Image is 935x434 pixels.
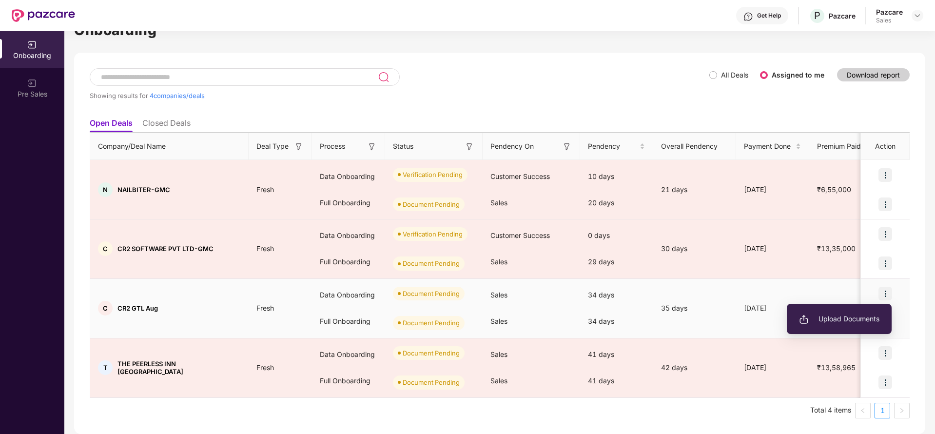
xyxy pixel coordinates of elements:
[878,375,892,389] img: icon
[465,142,474,152] img: svg+xml;base64,PHN2ZyB3aWR0aD0iMTYiIGhlaWdodD0iMTYiIHZpZXdCb3g9IjAgMCAxNiAxNiIgZmlsbD0ibm9uZSIgeG...
[403,258,460,268] div: Document Pending
[744,141,794,152] span: Payment Done
[580,222,653,249] div: 0 days
[490,198,507,207] span: Sales
[312,249,385,275] div: Full Onboarding
[562,142,572,152] img: svg+xml;base64,PHN2ZyB3aWR0aD0iMTYiIGhlaWdodD0iMTYiIHZpZXdCb3g9IjAgMCAxNiAxNiIgZmlsbD0ibm9uZSIgeG...
[98,360,113,375] div: T
[490,231,550,239] span: Customer Success
[914,12,921,20] img: svg+xml;base64,PHN2ZyBpZD0iRHJvcGRvd24tMzJ4MzIiIHhtbG5zPSJodHRwOi8vd3d3LnczLm9yZy8yMDAwL3N2ZyIgd2...
[837,68,910,81] button: Download report
[403,348,460,358] div: Document Pending
[736,243,809,254] div: [DATE]
[878,227,892,241] img: icon
[580,368,653,394] div: 41 days
[249,244,282,253] span: Fresh
[653,243,736,254] div: 30 days
[855,403,871,418] button: left
[772,71,824,79] label: Assigned to me
[490,350,507,358] span: Sales
[98,182,113,197] div: N
[878,256,892,270] img: icon
[878,197,892,211] img: icon
[876,7,903,17] div: Pazcare
[757,12,781,20] div: Get Help
[878,346,892,360] img: icon
[855,403,871,418] li: Previous Page
[312,368,385,394] div: Full Onboarding
[878,287,892,300] img: icon
[312,163,385,190] div: Data Onboarding
[743,12,753,21] img: svg+xml;base64,PHN2ZyBpZD0iSGVscC0zMngzMiIgeG1sbnM9Imh0dHA6Ly93d3cudzMub3JnLzIwMDAvc3ZnIiB3aWR0aD...
[249,185,282,194] span: Fresh
[117,186,170,194] span: NAILBITER-GMC
[320,141,345,152] span: Process
[861,133,910,160] th: Action
[117,245,214,253] span: CR2 SOFTWARE PVT LTD-GMC
[312,341,385,368] div: Data Onboarding
[876,17,903,24] div: Sales
[150,92,205,99] span: 4 companies/deals
[403,229,463,239] div: Verification Pending
[27,79,37,88] img: svg+xml;base64,PHN2ZyB3aWR0aD0iMjAiIGhlaWdodD0iMjAiIHZpZXdCb3g9IjAgMCAyMCAyMCIgZmlsbD0ibm9uZSIgeG...
[809,244,863,253] span: ₹13,35,000
[894,403,910,418] li: Next Page
[403,289,460,298] div: Document Pending
[736,133,809,160] th: Payment Done
[403,170,463,179] div: Verification Pending
[580,282,653,308] div: 34 days
[367,142,377,152] img: svg+xml;base64,PHN2ZyB3aWR0aD0iMTYiIGhlaWdodD0iMTYiIHZpZXdCb3g9IjAgMCAxNiAxNiIgZmlsbD0ibm9uZSIgeG...
[256,141,289,152] span: Deal Type
[799,314,879,324] span: Upload Documents
[378,71,389,83] img: svg+xml;base64,PHN2ZyB3aWR0aD0iMjQiIGhlaWdodD0iMjUiIHZpZXdCb3g9IjAgMCAyNCAyNSIgZmlsbD0ibm9uZSIgeG...
[580,133,653,160] th: Pendency
[829,11,856,20] div: Pazcare
[878,168,892,182] img: icon
[653,303,736,314] div: 35 days
[653,184,736,195] div: 21 days
[403,318,460,328] div: Document Pending
[312,282,385,308] div: Data Onboarding
[117,360,241,375] span: THE PEERLESS INN [GEOGRAPHIC_DATA]
[580,249,653,275] div: 29 days
[653,133,736,160] th: Overall Pendency
[490,257,507,266] span: Sales
[799,315,809,324] img: svg+xml;base64,PHN2ZyB3aWR0aD0iMjAiIGhlaWdodD0iMjAiIHZpZXdCb3g9IjAgMCAyMCAyMCIgZmlsbD0ibm9uZSIgeG...
[810,403,851,418] li: Total 4 items
[809,185,859,194] span: ₹6,55,000
[580,341,653,368] div: 41 days
[490,376,507,385] span: Sales
[98,301,113,316] div: C
[721,71,748,79] label: All Deals
[814,10,820,21] span: P
[588,141,638,152] span: Pendency
[403,377,460,387] div: Document Pending
[860,408,866,414] span: left
[249,304,282,312] span: Fresh
[490,317,507,325] span: Sales
[899,408,905,414] span: right
[736,303,809,314] div: [DATE]
[403,199,460,209] div: Document Pending
[736,184,809,195] div: [DATE]
[490,291,507,299] span: Sales
[90,133,249,160] th: Company/Deal Name
[90,118,133,132] li: Open Deals
[312,308,385,335] div: Full Onboarding
[580,163,653,190] div: 10 days
[580,190,653,216] div: 20 days
[653,362,736,373] div: 42 days
[12,9,75,22] img: New Pazcare Logo
[809,133,873,160] th: Premium Paid
[294,142,304,152] img: svg+xml;base64,PHN2ZyB3aWR0aD0iMTYiIGhlaWdodD0iMTYiIHZpZXdCb3g9IjAgMCAxNiAxNiIgZmlsbD0ibm9uZSIgeG...
[98,241,113,256] div: C
[27,40,37,50] img: svg+xml;base64,PHN2ZyB3aWR0aD0iMjAiIGhlaWdodD0iMjAiIHZpZXdCb3g9IjAgMCAyMCAyMCIgZmlsbD0ibm9uZSIgeG...
[875,403,890,418] li: 1
[117,304,158,312] span: CR2 GTL Aug
[142,118,191,132] li: Closed Deals
[736,362,809,373] div: [DATE]
[393,141,413,152] span: Status
[249,363,282,372] span: Fresh
[875,403,890,418] a: 1
[490,172,550,180] span: Customer Success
